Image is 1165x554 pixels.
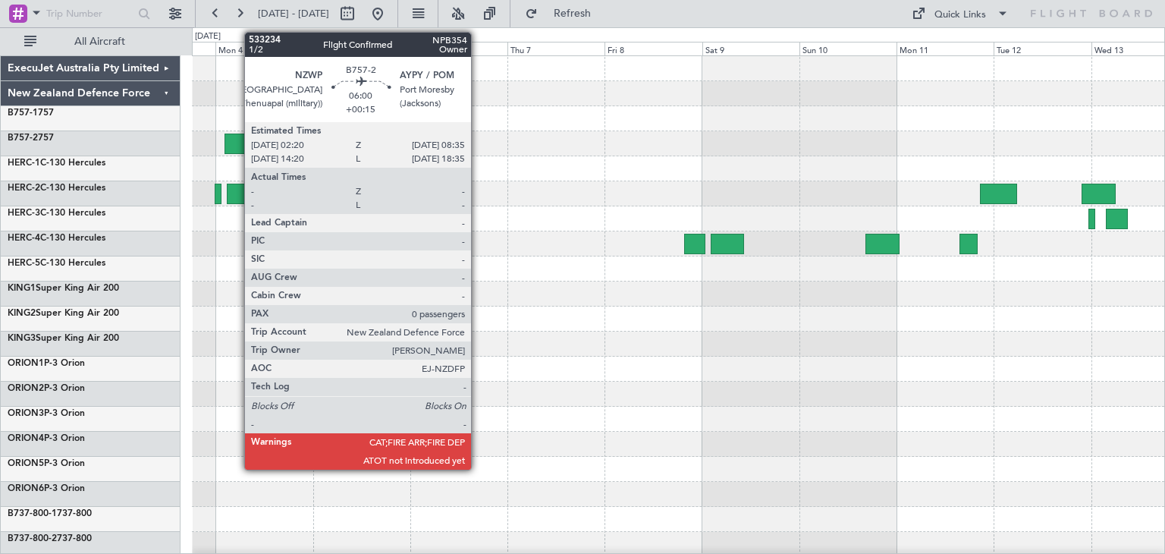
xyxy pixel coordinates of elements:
[994,42,1091,55] div: Tue 12
[39,36,160,47] span: All Aircraft
[8,384,85,393] a: ORION2P-3 Orion
[8,184,105,193] a: HERC-2C-130 Hercules
[8,534,92,543] a: B737-800-2737-800
[8,259,105,268] a: HERC-5C-130 Hercules
[8,134,54,143] a: B757-2757
[8,359,44,368] span: ORION1
[8,434,44,443] span: ORION4
[541,8,604,19] span: Refresh
[8,434,85,443] a: ORION4P-3 Orion
[8,159,105,168] a: HERC-1C-130 Hercules
[8,409,85,418] a: ORION3P-3 Orion
[8,109,54,118] a: B757-1757
[8,209,40,218] span: HERC-3
[8,509,57,518] span: B737-800-1
[8,409,44,418] span: ORION3
[8,484,85,493] a: ORION6P-3 Orion
[799,42,897,55] div: Sun 10
[897,42,994,55] div: Mon 11
[8,234,105,243] a: HERC-4C-130 Hercules
[8,284,36,293] span: KING1
[215,42,312,55] div: Mon 4
[8,309,36,318] span: KING2
[410,42,507,55] div: Wed 6
[46,2,133,25] input: Trip Number
[604,42,702,55] div: Fri 8
[17,30,165,54] button: All Aircraft
[8,134,38,143] span: B757-2
[518,2,609,26] button: Refresh
[8,534,57,543] span: B737-800-2
[8,109,38,118] span: B757-1
[313,42,410,55] div: Tue 5
[195,30,221,43] div: [DATE]
[258,7,329,20] span: [DATE] - [DATE]
[8,159,40,168] span: HERC-1
[702,42,799,55] div: Sat 9
[8,334,119,343] a: KING3Super King Air 200
[8,284,119,293] a: KING1Super King Air 200
[8,234,40,243] span: HERC-4
[8,184,40,193] span: HERC-2
[507,42,604,55] div: Thu 7
[8,384,44,393] span: ORION2
[8,459,85,468] a: ORION5P-3 Orion
[904,2,1016,26] button: Quick Links
[8,209,105,218] a: HERC-3C-130 Hercules
[8,509,92,518] a: B737-800-1737-800
[8,259,40,268] span: HERC-5
[8,359,85,368] a: ORION1P-3 Orion
[934,8,986,23] div: Quick Links
[8,309,119,318] a: KING2Super King Air 200
[8,459,44,468] span: ORION5
[8,334,36,343] span: KING3
[8,484,44,493] span: ORION6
